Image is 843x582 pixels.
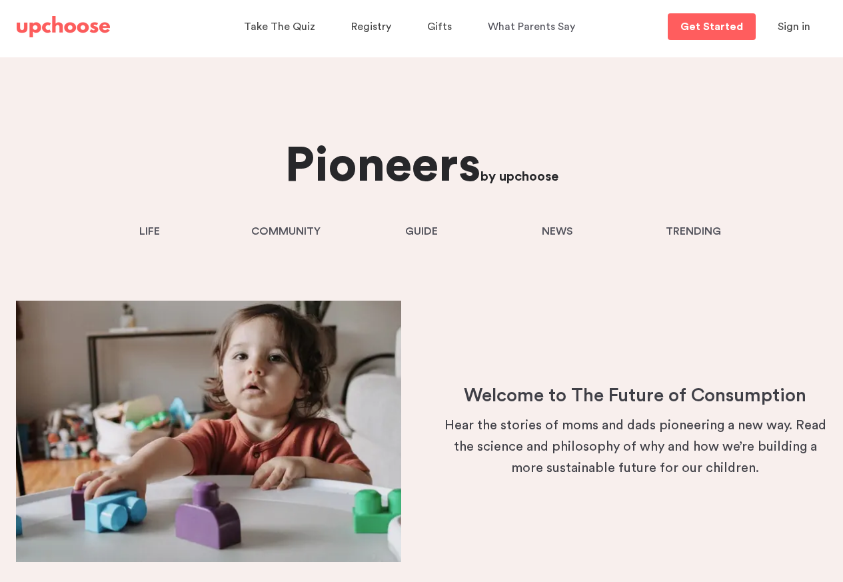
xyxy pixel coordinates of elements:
p: Get Started [680,21,743,32]
strong: by upchoose [480,170,558,183]
a: GUIDE [354,221,490,242]
a: TRENDING [626,221,762,242]
p: Pioneers [16,137,827,196]
strong: Welcome to The Future of Consumption [464,386,806,405]
span: What Parents Say [488,21,575,32]
button: Sign in [761,13,827,40]
span: Registry [351,21,391,32]
img: UpChoose [17,16,110,37]
a: Get Started [668,13,756,40]
a: NEWS [490,221,626,242]
a: Gifts [427,14,456,40]
a: COMMUNITY [218,221,354,242]
a: Registry [351,14,395,40]
span: Sign in [778,21,810,32]
span: Hear the stories of moms and dads pioneering a new way. Read the science and philosophy of why an... [444,419,826,475]
a: What Parents Say [488,14,579,40]
a: UpChoose [17,13,110,41]
a: Take The Quiz [244,14,319,40]
img: Baby girl playing with toys [16,301,401,562]
a: LIFE [82,221,218,242]
span: Take The Quiz [244,21,315,32]
span: Gifts [427,21,452,32]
